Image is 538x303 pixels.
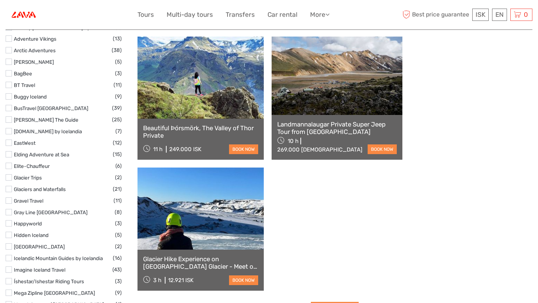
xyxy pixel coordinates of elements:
span: 0 [523,11,529,18]
a: Gravel Travel [14,198,43,204]
span: ISK [476,11,485,18]
div: 269.000 [DEMOGRAPHIC_DATA] [277,146,362,153]
a: Hidden Iceland [14,232,49,238]
img: 1340-e86d973f-85e7-488b-9112-a2e152d4074e_logo_small.jpg [6,6,42,24]
a: Beautiful Þórsmörk, The Valley of Thor Private [143,124,258,140]
a: [GEOGRAPHIC_DATA] [14,244,65,250]
a: [DOMAIN_NAME] by Icelandia [14,128,82,134]
a: Transfers [226,9,255,20]
span: 3 h [153,277,161,284]
a: Imagine Iceland Travel [14,267,65,273]
span: (9) [115,92,122,101]
a: Happyworld [14,221,42,227]
span: (3) [115,69,122,78]
a: Arctic Adventures [14,47,56,53]
a: Landmannalaugar Private Super Jeep Tour from [GEOGRAPHIC_DATA] [277,121,397,136]
a: BusTravel [GEOGRAPHIC_DATA] [14,105,88,111]
a: Gray Line [GEOGRAPHIC_DATA] [14,209,87,215]
span: (11) [114,81,122,89]
span: (39) [112,104,122,112]
span: (11) [114,196,122,205]
div: 249.000 ISK [169,146,201,153]
a: Íshestar/Ishestar Riding Tours [14,278,84,284]
a: [PERSON_NAME] The Guide [14,117,78,123]
a: Glaciers and Waterfalls [14,186,66,192]
a: Activity [GEOGRAPHIC_DATA] by Icelandia [14,25,111,31]
a: Mega Zipline [GEOGRAPHIC_DATA] [14,290,95,296]
span: (21) [113,185,122,193]
a: Adventure Vikings [14,36,56,42]
a: book now [368,144,397,154]
div: EN [492,9,507,21]
span: (3) [115,277,122,285]
a: Buggy Iceland [14,94,47,100]
span: (3) [115,219,122,228]
span: (12) [113,138,122,147]
span: (13) [113,34,122,43]
div: 12.921 ISK [168,277,194,284]
a: More [310,9,330,20]
span: 11 h [153,146,163,153]
span: Best price guarantee [401,9,471,21]
span: (5) [115,231,122,239]
span: (43) [112,265,122,274]
span: 10 h [288,138,299,144]
span: (25) [112,115,122,124]
span: (2) [115,242,122,251]
a: Multi-day tours [167,9,213,20]
span: (6) [115,162,122,170]
a: Elding Adventure at Sea [14,151,69,157]
a: Icelandic Mountain Guides by Icelandia [14,255,103,261]
a: Glacier Trips [14,175,42,181]
a: Elite-Chauffeur [14,163,50,169]
a: book now [229,275,258,285]
a: BagBee [14,71,32,76]
a: Car rental [268,9,297,20]
a: book now [229,144,258,154]
a: Glacier Hike Experience on [GEOGRAPHIC_DATA] Glacier - Meet on location [143,255,258,271]
span: (38) [112,46,122,54]
span: (16) [113,254,122,262]
span: (7) [115,127,122,135]
span: (9) [115,288,122,297]
a: BT Travel [14,82,35,88]
span: (15) [113,150,122,159]
span: (5) [115,57,122,66]
span: (8) [115,208,122,216]
a: EastWest [14,140,35,146]
a: [PERSON_NAME] [14,59,54,65]
span: (2) [115,173,122,182]
a: Tours [137,9,154,20]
